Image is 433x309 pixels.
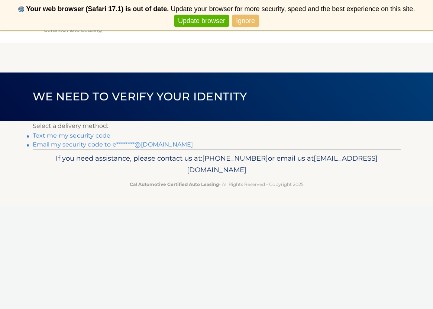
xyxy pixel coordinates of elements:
[171,5,415,13] span: Update your browser for more security, speed and the best experience on this site.
[33,121,401,131] p: Select a delivery method:
[33,90,247,103] span: We need to verify your identity
[26,5,169,13] b: Your web browser (Safari 17.1) is out of date.
[38,152,396,176] p: If you need assistance, please contact us at: or email us at
[33,132,111,139] a: Text me my security code
[33,141,193,148] a: Email my security code to e********@[DOMAIN_NAME]
[202,154,268,162] span: [PHONE_NUMBER]
[38,180,396,188] p: - All Rights Reserved - Copyright 2025
[130,181,219,187] strong: Cal Automotive Certified Auto Leasing
[232,15,259,27] a: Ignore
[174,15,229,27] a: Update browser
